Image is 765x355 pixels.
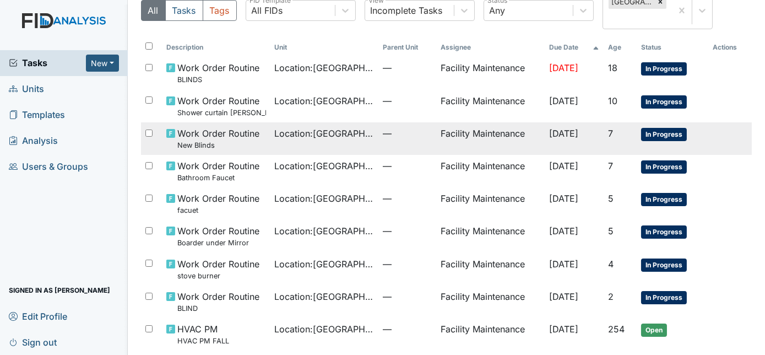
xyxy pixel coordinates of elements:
span: [DATE] [549,193,578,204]
small: Boarder under Mirror [177,238,259,248]
span: In Progress [641,62,687,76]
span: In Progress [641,128,687,141]
th: Toggle SortBy [637,38,708,57]
span: [DATE] [549,225,578,236]
span: Edit Profile [9,308,67,325]
small: New Blinds [177,140,259,150]
td: Facility Maintenance [436,286,545,318]
td: Facility Maintenance [436,155,545,187]
div: Any [490,4,506,17]
th: Actions [708,38,752,57]
small: HVAC PM FALL [177,336,229,346]
a: Tasks [9,56,86,69]
small: BLINDS [177,74,259,85]
span: — [383,192,432,205]
span: — [383,290,432,303]
span: Location : [GEOGRAPHIC_DATA] [275,257,375,271]
td: Facility Maintenance [436,220,545,252]
span: — [383,61,432,74]
th: Toggle SortBy [545,38,603,57]
span: [DATE] [549,291,578,302]
span: Location : [GEOGRAPHIC_DATA] [275,94,375,107]
span: Work Order Routine BLIND [177,290,259,314]
span: Work Order Routine Boarder under Mirror [177,224,259,248]
th: Toggle SortBy [378,38,436,57]
span: In Progress [641,160,687,174]
span: In Progress [641,259,687,272]
td: Facility Maintenance [436,318,545,351]
span: Signed in as [PERSON_NAME] [9,282,110,299]
span: Location : [GEOGRAPHIC_DATA] [275,61,375,74]
div: All FIDs [252,4,283,17]
input: Toggle All Rows Selected [145,42,153,50]
th: Assignee [436,38,545,57]
span: Templates [9,106,65,123]
span: [DATE] [549,128,578,139]
span: 4 [608,259,614,270]
span: — [383,224,432,238]
td: Facility Maintenance [436,187,545,220]
span: [DATE] [549,62,578,73]
span: 5 [608,225,614,236]
span: Sign out [9,334,57,351]
span: [DATE] [549,259,578,270]
th: Toggle SortBy [270,38,379,57]
span: 18 [608,62,617,73]
span: — [383,127,432,140]
span: Users & Groups [9,158,88,175]
span: 7 [608,128,613,139]
span: In Progress [641,193,687,206]
span: Location : [GEOGRAPHIC_DATA] [275,159,375,173]
span: [DATE] [549,160,578,171]
span: Work Order Routine facuet [177,192,259,216]
span: Location : [GEOGRAPHIC_DATA] [275,127,375,140]
th: Toggle SortBy [604,38,637,57]
span: Analysis [9,132,58,149]
span: Work Order Routine Bathroom Faucet [177,159,259,183]
td: Facility Maintenance [436,253,545,286]
span: [DATE] [549,324,578,335]
span: 5 [608,193,614,204]
span: In Progress [641,95,687,109]
small: BLIND [177,303,259,314]
span: Work Order Routine stove burner [177,257,259,281]
small: facuet [177,205,259,216]
td: Facility Maintenance [436,122,545,155]
span: Location : [GEOGRAPHIC_DATA] [275,224,375,238]
span: — [383,94,432,107]
span: In Progress [641,225,687,239]
span: — [383,322,432,336]
td: Facility Maintenance [436,90,545,122]
span: 254 [608,324,625,335]
span: Location : [GEOGRAPHIC_DATA] [275,192,375,205]
span: Work Order Routine BLINDS [177,61,259,85]
span: HVAC PM HVAC PM FALL [177,322,229,346]
span: [DATE] [549,95,578,106]
small: Bathroom Faucet [177,173,259,183]
span: Location : [GEOGRAPHIC_DATA] [275,290,375,303]
span: — [383,257,432,271]
span: 7 [608,160,613,171]
div: Incomplete Tasks [371,4,443,17]
small: stove burner [177,271,259,281]
span: Units [9,80,44,98]
span: — [383,159,432,173]
span: Open [641,324,667,337]
span: Work Order Routine New Blinds [177,127,259,150]
span: Location : [GEOGRAPHIC_DATA] [275,322,375,336]
span: 2 [608,291,614,302]
small: Shower curtain [PERSON_NAME] [177,107,266,118]
span: Work Order Routine Shower curtain rob [177,94,266,118]
th: Toggle SortBy [162,38,270,57]
span: 10 [608,95,617,106]
button: New [86,55,119,72]
span: In Progress [641,291,687,304]
td: Facility Maintenance [436,57,545,89]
